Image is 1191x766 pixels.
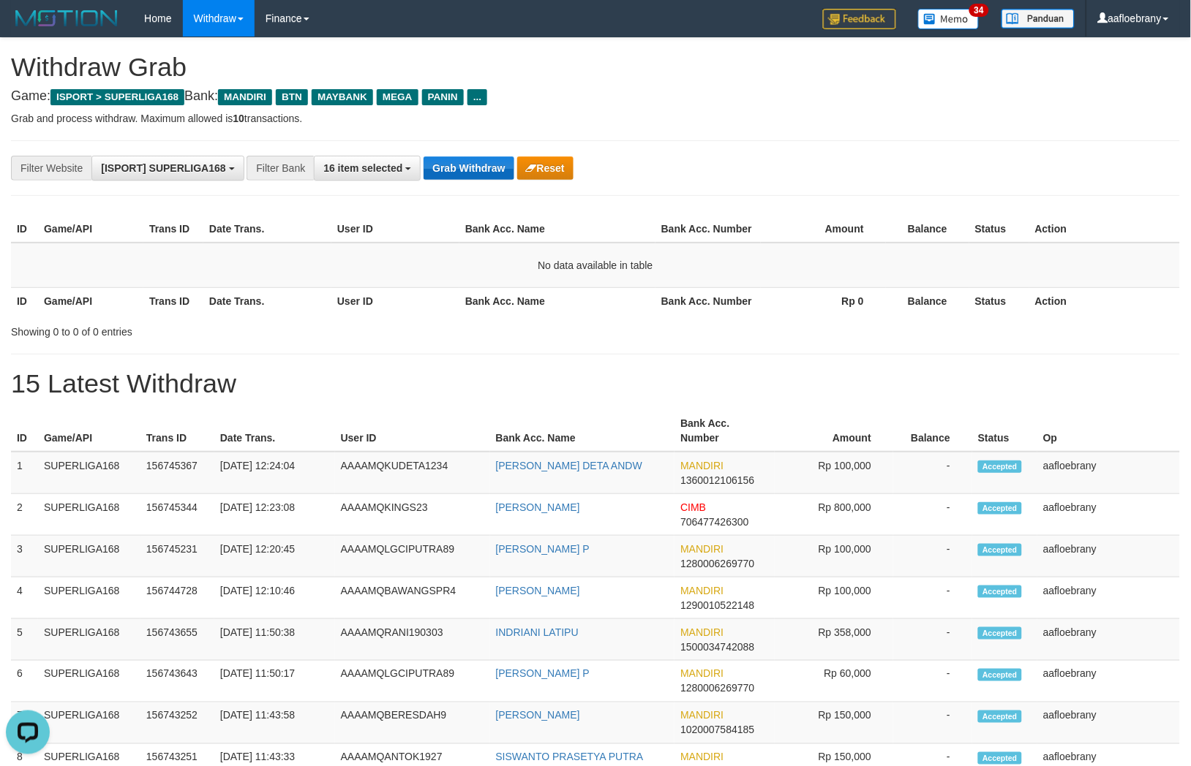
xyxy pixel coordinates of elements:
span: Accepted [978,544,1022,556]
p: Grab and process withdraw. Maximum allowed is transactions. [11,111,1180,126]
td: SUPERLIGA168 [38,702,140,744]
span: MANDIRI [680,585,724,596]
h4: Game: Bank: [11,89,1180,104]
h1: Withdraw Grab [11,53,1180,82]
th: Action [1029,216,1180,243]
span: MANDIRI [680,460,724,471]
td: [DATE] 12:24:04 [214,452,335,494]
span: Copy 1360012106156 to clipboard [680,474,754,486]
button: Grab Withdraw [424,156,514,180]
span: Copy 706477426300 to clipboard [680,516,748,528]
td: AAAAMQLGCIPUTRA89 [335,536,490,577]
td: AAAAMQLGCIPUTRA89 [335,661,490,702]
span: MAYBANK [312,89,373,105]
a: [PERSON_NAME] [496,585,580,596]
th: Balance [886,216,969,243]
td: 1 [11,452,38,494]
td: 156745367 [140,452,214,494]
td: 156744728 [140,577,214,619]
th: Bank Acc. Name [459,287,655,314]
th: Date Trans. [203,287,331,314]
td: Rp 60,000 [775,661,893,702]
span: Accepted [978,502,1022,515]
td: [DATE] 12:20:45 [214,536,335,577]
td: AAAAMQBAWANGSPR4 [335,577,490,619]
span: Copy 1290010522148 to clipboard [680,599,754,611]
span: MANDIRI [680,543,724,555]
td: 156743643 [140,661,214,702]
td: 156745344 [140,494,214,536]
td: [DATE] 11:43:58 [214,702,335,744]
th: ID [11,216,38,243]
td: SUPERLIGA168 [38,577,140,619]
td: aafloebrany [1037,452,1180,494]
span: Accepted [978,585,1022,598]
td: 4 [11,577,38,619]
a: SISWANTO PRASETYA PUTRA [496,751,644,763]
td: SUPERLIGA168 [38,452,140,494]
span: ... [467,89,487,105]
th: User ID [335,410,490,452]
th: Bank Acc. Number [675,410,775,452]
th: Bank Acc. Number [655,287,761,314]
a: [PERSON_NAME] [496,710,580,721]
div: Showing 0 to 0 of 0 entries [11,319,485,339]
td: - [893,494,972,536]
th: Op [1037,410,1180,452]
th: Date Trans. [203,216,331,243]
td: AAAAMQRANI190303 [335,619,490,661]
img: MOTION_logo.png [11,7,122,29]
th: Bank Acc. Name [459,216,655,243]
td: aafloebrany [1037,577,1180,619]
img: Feedback.jpg [823,9,896,29]
span: MANDIRI [218,89,272,105]
td: aafloebrany [1037,661,1180,702]
span: Copy 1280006269770 to clipboard [680,683,754,694]
td: [DATE] 12:23:08 [214,494,335,536]
th: Status [969,287,1029,314]
span: Copy 1500034742088 to clipboard [680,641,754,653]
span: 16 item selected [323,162,402,174]
th: Balance [893,410,972,452]
th: Amount [761,216,886,243]
span: Accepted [978,627,1022,640]
h1: 15 Latest Withdraw [11,369,1180,398]
span: [ISPORT] SUPERLIGA168 [101,162,225,174]
a: [PERSON_NAME] DETA ANDW [496,460,642,471]
th: Date Trans. [214,410,335,452]
td: Rp 100,000 [775,577,893,619]
td: Rp 800,000 [775,494,893,536]
th: Balance [886,287,969,314]
span: Accepted [978,710,1022,723]
img: panduan.png [1002,9,1075,29]
td: AAAAMQKUDETA1234 [335,452,490,494]
span: ISPORT > SUPERLIGA168 [50,89,184,105]
td: 6 [11,661,38,702]
a: [PERSON_NAME] P [496,543,590,555]
td: AAAAMQBERESDAH9 [335,702,490,744]
span: 34 [969,4,989,17]
a: INDRIANI LATIPU [496,626,579,638]
th: Action [1029,287,1180,314]
td: SUPERLIGA168 [38,661,140,702]
div: Filter Website [11,156,91,181]
th: Trans ID [143,216,203,243]
span: Copy 1280006269770 to clipboard [680,558,754,569]
button: [ISPORT] SUPERLIGA168 [91,156,244,181]
td: Rp 100,000 [775,536,893,577]
td: aafloebrany [1037,702,1180,744]
td: 156743252 [140,702,214,744]
th: Status [969,216,1029,243]
td: Rp 100,000 [775,452,893,494]
td: Rp 358,000 [775,619,893,661]
td: aafloebrany [1037,536,1180,577]
th: Game/API [38,216,143,243]
td: 5 [11,619,38,661]
th: Bank Acc. Name [490,410,675,452]
th: Amount [775,410,893,452]
span: Copy 1020007584185 to clipboard [680,724,754,736]
td: AAAAMQKINGS23 [335,494,490,536]
th: Status [972,410,1037,452]
td: - [893,452,972,494]
td: aafloebrany [1037,619,1180,661]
